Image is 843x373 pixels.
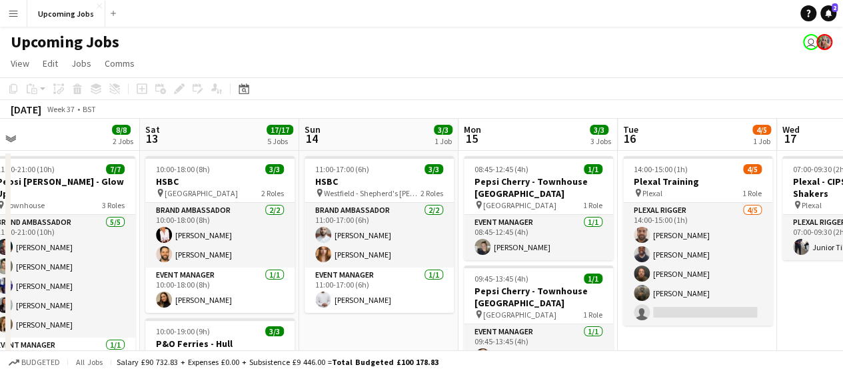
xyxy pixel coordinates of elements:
app-user-avatar: Amy Williamson [803,34,819,50]
a: 2 [820,5,836,21]
span: Week 37 [44,104,77,114]
h1: Upcoming Jobs [11,32,119,52]
a: Comms [99,55,140,72]
span: All jobs [73,357,105,367]
span: View [11,57,29,69]
app-user-avatar: Jade Beasley [816,34,832,50]
span: 2 [832,3,838,12]
a: Edit [37,55,63,72]
span: Edit [43,57,58,69]
a: Jobs [66,55,97,72]
button: Budgeted [7,355,62,370]
div: BST [83,104,96,114]
button: Upcoming Jobs [27,1,105,27]
div: [DATE] [11,103,41,116]
span: Comms [105,57,135,69]
div: Salary £90 732.83 + Expenses £0.00 + Subsistence £9 446.00 = [117,357,438,367]
span: Budgeted [21,358,60,367]
span: Total Budgeted £100 178.83 [332,357,438,367]
a: View [5,55,35,72]
span: Jobs [71,57,91,69]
